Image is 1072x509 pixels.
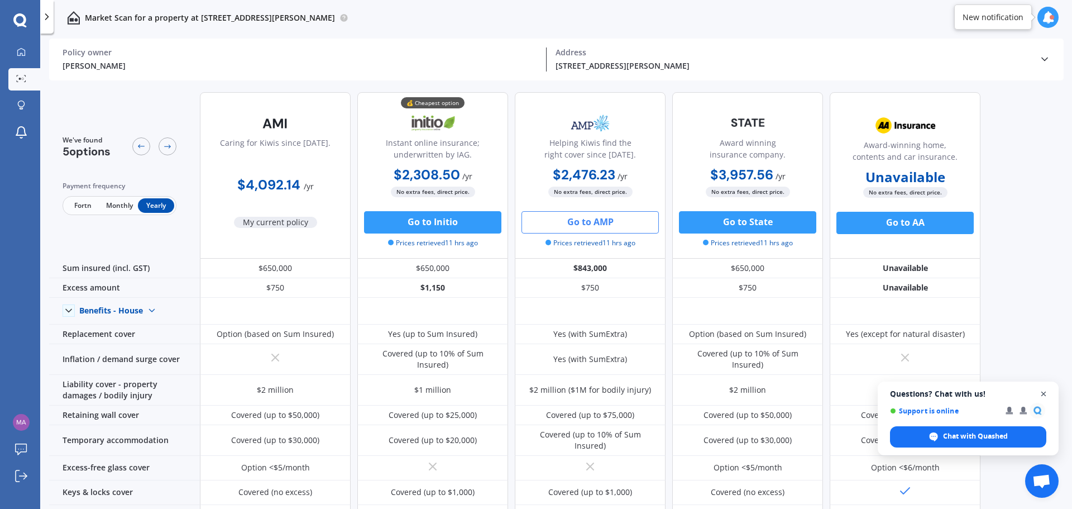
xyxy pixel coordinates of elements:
div: Keys & locks cover [49,481,200,505]
span: Questions? Chat with us! [890,389,1046,398]
div: $2 million ($1M for bodily injury) [529,384,651,396]
span: No extra fees, direct price. [548,187,633,197]
div: Covered (no excess) [238,487,312,498]
div: Covered (up to $75,000) [546,410,634,421]
div: Award-winning home, contents and car insurance. [839,139,971,167]
div: Payment frequency [63,180,176,192]
div: Helping Kiwis find the right cover since [DATE]. [524,137,656,165]
button: Go to State [679,211,816,234]
span: We've found [63,135,111,145]
div: Covered (up to $25,000) [389,410,477,421]
a: Open chat [1025,464,1059,498]
span: Prices retrieved 11 hrs ago [703,238,793,248]
b: Unavailable [865,172,945,183]
div: Covered (up to $50,000) [703,410,792,421]
div: Policy owner [63,47,537,58]
div: Instant online insurance; underwritten by IAG. [367,137,499,165]
div: Covered (up to $50,000) [231,410,319,421]
span: No extra fees, direct price. [863,187,947,198]
div: Option (based on Sum Insured) [217,329,334,340]
img: AMP.webp [553,110,627,137]
button: Go to AMP [521,211,659,234]
div: New notification [963,12,1023,23]
img: home-and-contents.b802091223b8502ef2dd.svg [67,11,80,25]
div: $650,000 [672,259,823,278]
button: Go to AA [836,212,974,234]
span: Prices retrieved 11 hrs ago [388,238,478,248]
div: $1,150 [357,278,508,298]
button: Go to Initio [364,211,501,234]
div: $843,000 [515,259,666,278]
span: Support is online [890,407,998,415]
span: Fortn [65,198,101,213]
img: AMI-text-1.webp [238,110,312,137]
div: Option <$5/month [714,462,782,473]
div: Inflation / demand surge cover [49,344,200,375]
div: Covered (up to $30,000) [231,435,319,446]
div: Address [556,47,1030,58]
div: Option <$6/month [871,462,940,473]
div: Temporary accommodation [49,425,200,456]
span: / yr [618,171,628,182]
img: Benefit content down [143,302,161,320]
div: Covered (up to $1,000) [548,487,632,498]
div: Sum insured (incl. GST) [49,259,200,278]
div: Replacement cover [49,325,200,344]
div: Option <$5/month [241,462,310,473]
span: No extra fees, direct price. [706,187,790,197]
span: Monthly [101,198,137,213]
div: Covered (up to $1,000) [391,487,475,498]
div: $750 [200,278,351,298]
div: $650,000 [357,259,508,278]
div: Covered (up to $50,000) [861,410,949,421]
div: Covered (up to 10% of Sum Insured) [681,348,815,370]
div: 💰 Cheapest option [401,97,465,108]
img: Initio.webp [396,110,470,137]
div: Covered (up to 10% of Sum Insured) [523,429,657,451]
span: Prices retrieved 11 hrs ago [545,238,635,248]
div: [STREET_ADDRESS][PERSON_NAME] [556,60,1030,72]
div: $750 [515,278,666,298]
img: AA.webp [868,112,942,140]
span: / yr [776,171,786,182]
div: $2 million [729,384,766,396]
div: Covered (up to $30,000) [703,435,792,446]
b: $2,308.50 [394,166,460,183]
b: $4,092.14 [237,176,300,193]
span: 5 options [63,144,111,159]
div: $2 million [257,384,294,396]
div: Excess-free glass cover [49,456,200,481]
div: Caring for Kiwis since [DATE]. [220,137,331,165]
div: Excess amount [49,278,200,298]
div: Covered (up to $20,000) [389,435,477,446]
div: Liability cover - property damages / bodily injury [49,375,200,406]
div: Retaining wall cover [49,406,200,425]
b: $2,476.23 [553,166,615,183]
div: $750 [672,278,823,298]
span: / yr [462,171,472,182]
p: Market Scan for a property at [STREET_ADDRESS][PERSON_NAME] [85,12,335,23]
b: $3,957.56 [710,166,773,183]
div: Covered (up to 10% of Sum Insured) [366,348,500,370]
div: Yes (except for natural disaster) [846,329,965,340]
span: My current policy [234,217,317,228]
div: Covered (up to $20,000) [861,435,949,446]
img: 1ae643e378a9b66a4b2879c0429e0c6c [13,414,30,431]
div: Yes (up to Sum Insured) [388,329,477,340]
div: Benefits - House [79,306,143,316]
span: Yearly [138,198,174,213]
span: Chat with Quashed [943,431,1008,441]
div: Unavailable [830,278,980,298]
div: $650,000 [200,259,351,278]
div: Yes (with SumExtra) [553,354,627,365]
div: [PERSON_NAME] [63,60,537,72]
img: State-text-1.webp [711,110,784,136]
div: Unavailable [830,259,980,278]
span: No extra fees, direct price. [391,187,475,197]
div: $1 million [414,384,451,396]
span: Chat with Quashed [890,426,1046,448]
div: Covered (no excess) [711,487,784,498]
div: Award winning insurance company. [682,137,813,165]
div: Yes (with SumExtra) [553,329,627,340]
div: Option (based on Sum Insured) [689,329,806,340]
